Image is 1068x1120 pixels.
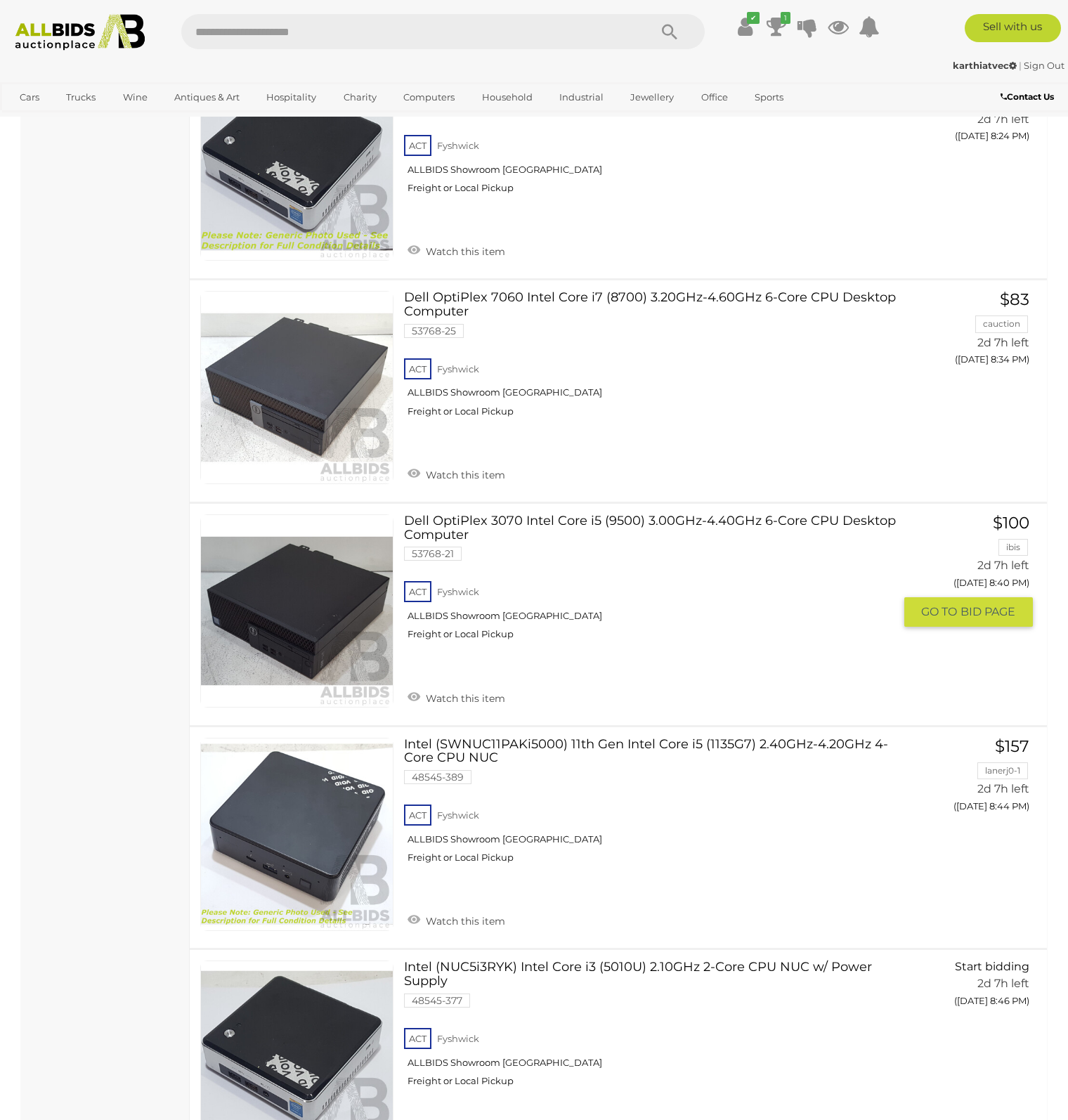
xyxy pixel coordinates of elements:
span: Watch this item [422,245,505,258]
a: Intel (NUC5i3RYK) Intel Core i3 (5010U) 2.10GHz 2-Core CPU NUC w/ Power Supply 48545-373 ACT Fysh... [415,67,894,204]
b: Contact Us [1001,91,1054,102]
a: Watch this item [404,909,509,930]
a: Jewellery [621,86,683,109]
i: 1 [781,12,790,24]
a: Antiques & Art [165,86,249,109]
span: GO TO [921,604,960,619]
span: Watch this item [422,692,505,705]
a: Contact Us [1001,89,1057,105]
a: [GEOGRAPHIC_DATA] [11,109,129,132]
a: $1 Lucifersjester 2d 7h left ([DATE] 8:24 PM) [915,67,1033,150]
a: 1 [766,14,787,39]
span: Watch this item [422,469,505,481]
a: Household [473,86,542,109]
a: $83 cauction 2d 7h left ([DATE] 8:34 PM) [915,291,1033,373]
span: | [1019,60,1022,71]
a: Intel (SWNUC11PAKi5000) 11th Gen Intel Core i5 (1135G7) 2.40GHz-4.20GHz 4-Core CPU NUC 48545-389 ... [415,738,894,875]
a: ✔ [735,14,756,39]
span: Start bidding [955,960,1029,973]
a: Sell with us [965,14,1061,42]
strong: karthiatvec [953,60,1017,71]
a: Computers [394,86,464,109]
span: Watch this item [422,915,505,927]
span: $157 [995,736,1029,756]
a: Cars [11,86,48,109]
a: Watch this item [404,686,509,708]
a: Sports [745,86,793,109]
span: $83 [1000,289,1029,309]
a: Trucks [57,86,105,109]
button: Search [634,14,705,49]
i: ✔ [747,12,760,24]
a: karthiatvec [953,60,1019,71]
a: Wine [114,86,157,109]
a: Watch this item [404,240,509,261]
button: GO TOBID PAGE [904,597,1033,626]
a: Office [692,86,737,109]
a: $157 lanerj0-1 2d 7h left ([DATE] 8:44 PM) [915,738,1033,820]
a: Dell OptiPlex 3070 Intel Core i5 (9500) 3.00GHz-4.40GHz 6-Core CPU Desktop Computer 53768-21 ACT ... [415,514,894,651]
a: Charity [334,86,386,109]
a: Watch this item [404,463,509,484]
a: Sign Out [1024,60,1064,71]
a: Dell OptiPlex 7060 Intel Core i7 (8700) 3.20GHz-4.60GHz 6-Core CPU Desktop Computer 53768-25 ACT ... [415,291,894,428]
span: BID PAGE [960,604,1015,619]
a: Intel (NUC5i3RYK) Intel Core i3 (5010U) 2.10GHz 2-Core CPU NUC w/ Power Supply 48545-377 ACT Fysh... [415,961,894,1098]
a: $100 ibis 2d 7h left ([DATE] 8:40 PM) GO TOBID PAGE [915,514,1033,628]
img: Allbids.com.au [8,14,152,51]
span: $100 [993,513,1029,533]
a: Start bidding 2d 7h left ([DATE] 8:46 PM) [915,961,1033,1014]
a: Hospitality [257,86,325,109]
a: Industrial [550,86,613,109]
